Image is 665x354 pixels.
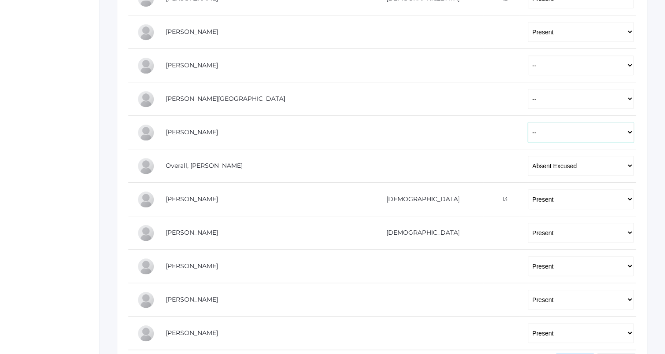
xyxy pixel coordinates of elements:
div: Rachel Hayton [137,23,155,41]
div: Raelyn Hazen [137,57,155,74]
div: Olivia Puha [137,258,155,275]
a: [PERSON_NAME] [166,295,218,303]
div: Leah Vichinsky [137,291,155,309]
a: [PERSON_NAME] [166,61,218,69]
div: Payton Paterson [137,191,155,208]
td: [DEMOGRAPHIC_DATA] [356,216,484,250]
td: 13 [483,183,519,216]
td: [DEMOGRAPHIC_DATA] [356,183,484,216]
a: [PERSON_NAME] [166,329,218,337]
a: [PERSON_NAME] [166,128,218,136]
a: [PERSON_NAME] [166,262,218,270]
a: [PERSON_NAME][GEOGRAPHIC_DATA] [166,95,285,103]
div: Marissa Myers [137,124,155,141]
a: [PERSON_NAME] [166,229,218,236]
a: Overall, [PERSON_NAME] [166,162,243,170]
div: Abby Zylstra [137,324,155,342]
div: Chris Overall [137,157,155,175]
div: Shelby Hill [137,90,155,108]
a: [PERSON_NAME] [166,195,218,203]
a: [PERSON_NAME] [166,28,218,36]
div: Cole Pecor [137,224,155,242]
